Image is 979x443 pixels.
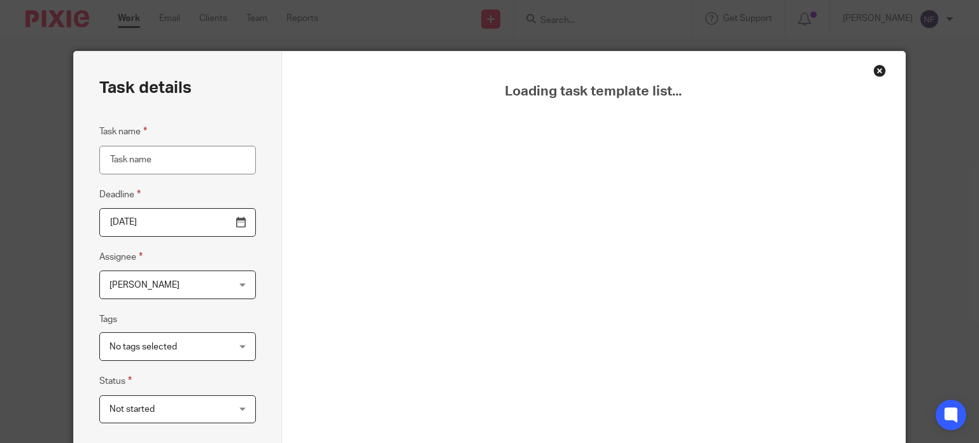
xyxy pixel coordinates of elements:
input: Task name [99,146,255,174]
input: Pick a date [99,208,255,237]
label: Assignee [99,250,143,264]
span: Not started [109,405,155,414]
h2: Task details [99,77,192,99]
span: Loading task template list... [314,83,873,100]
label: Task name [99,124,147,139]
label: Deadline [99,187,141,202]
span: [PERSON_NAME] [109,281,180,290]
label: Tags [99,313,117,326]
div: Close this dialog window [873,64,886,77]
span: No tags selected [109,342,177,351]
label: Status [99,374,132,388]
